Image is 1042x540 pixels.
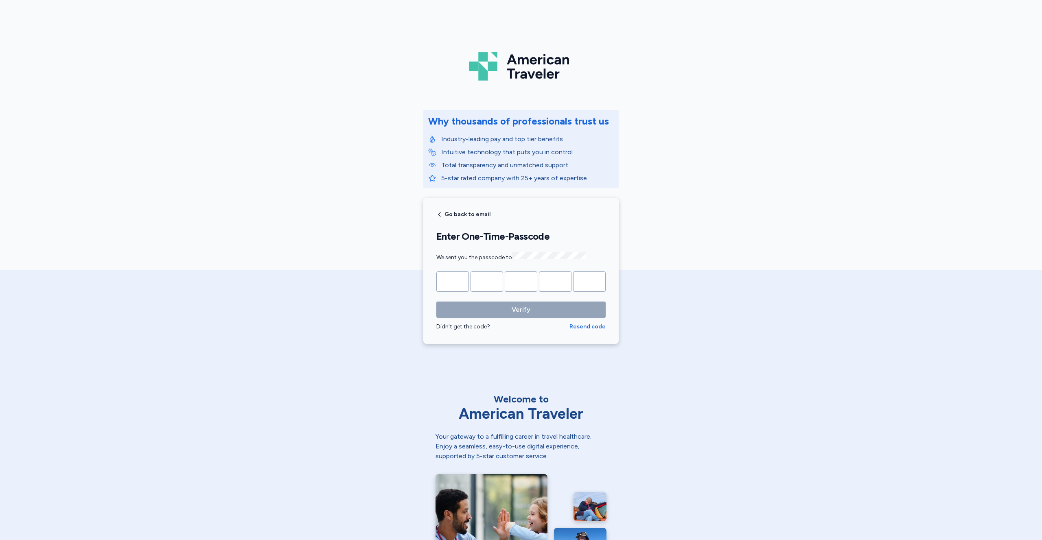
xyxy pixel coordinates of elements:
[569,323,606,331] button: Resend code
[441,147,614,157] p: Intuitive technology that puts you in control
[441,160,614,170] p: Total transparency and unmatched support
[505,271,537,292] input: Please enter OTP character 3
[436,406,606,422] div: American Traveler
[436,302,606,318] button: Verify
[436,254,586,261] span: We sent you the passcode to
[436,432,606,461] div: Your gateway to a fulfilling career in travel healthcare. Enjoy a seamless, easy-to-use digital e...
[436,211,490,218] button: Go back to email
[573,271,606,292] input: Please enter OTP character 5
[436,271,469,292] input: Please enter OTP character 1
[444,212,490,217] span: Go back to email
[574,492,606,521] img: ER nurse relaxing after a long day
[539,271,571,292] input: Please enter OTP character 4
[428,115,609,128] div: Why thousands of professionals trust us
[436,393,606,406] div: Welcome to
[512,305,530,315] span: Verify
[471,271,503,292] input: Please enter OTP character 2
[469,49,573,84] img: Logo
[436,230,606,243] h1: Enter One-Time-Passcode
[441,173,614,183] p: 5-star rated company with 25+ years of expertise
[436,323,569,331] div: Didn't get the code?
[441,134,614,144] p: Industry-leading pay and top tier benefits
